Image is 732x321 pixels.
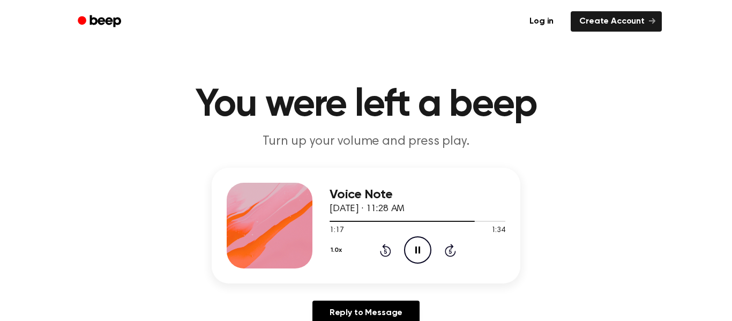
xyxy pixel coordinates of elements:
p: Turn up your volume and press play. [160,133,572,151]
h3: Voice Note [330,188,505,202]
a: Beep [70,11,131,32]
button: 1.0x [330,241,346,259]
h1: You were left a beep [92,86,640,124]
a: Log in [519,9,564,34]
span: 1:34 [491,225,505,236]
a: Create Account [571,11,662,32]
span: [DATE] · 11:28 AM [330,204,405,214]
span: 1:17 [330,225,343,236]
